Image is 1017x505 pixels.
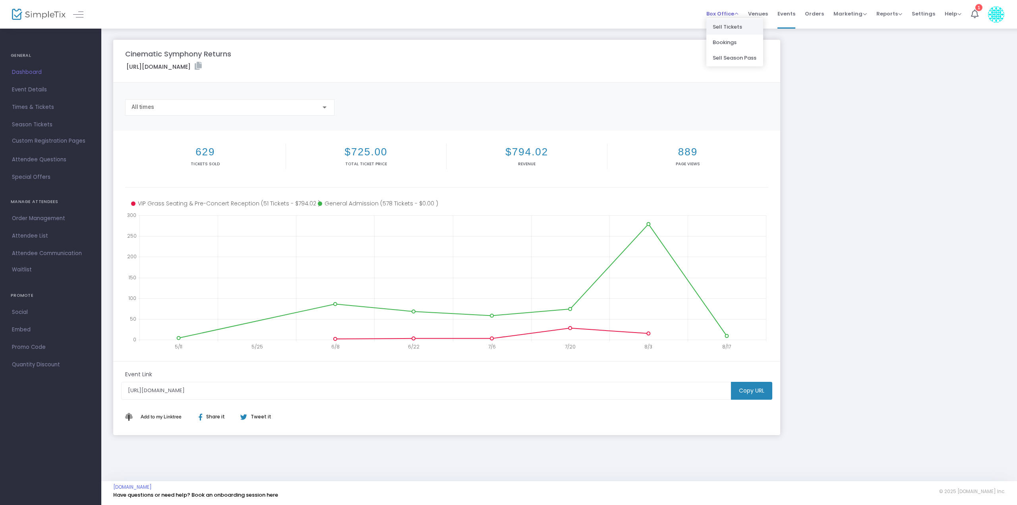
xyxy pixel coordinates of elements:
text: 50 [130,315,136,322]
text: 8/17 [722,343,731,350]
span: Settings [912,4,935,24]
text: 5/25 [251,343,263,350]
p: Total Ticket Price [288,161,445,167]
text: 150 [128,274,136,281]
text: 100 [128,294,136,301]
span: Help [945,10,961,17]
li: Sell Tickets [706,19,763,35]
text: 5/11 [175,343,182,350]
span: Event Details [12,85,89,95]
text: 300 [127,212,136,219]
text: 8/3 [644,343,652,350]
span: All times [131,104,154,110]
text: 7/6 [488,343,496,350]
h2: 889 [609,146,767,158]
p: Revenue [448,161,605,167]
span: Special Offers [12,172,89,182]
text: 0 [133,336,136,343]
a: [DOMAIN_NAME] [113,484,152,490]
h2: $725.00 [288,146,445,158]
span: Marketing [833,10,867,17]
div: Share it [191,413,240,420]
h2: $794.02 [448,146,605,158]
li: Sell Season Pass [706,50,763,66]
h4: GENERAL [11,48,91,64]
m-button: Copy URL [731,382,772,400]
m-panel-title: Cinematic Symphony Returns [125,48,231,59]
text: 7/20 [565,343,576,350]
span: Times & Tickets [12,102,89,112]
span: Order Management [12,213,89,224]
span: Promo Code [12,342,89,352]
label: [URL][DOMAIN_NAME] [126,62,202,71]
text: 200 [127,253,137,260]
text: 6/8 [331,343,340,350]
h2: 629 [127,146,284,158]
span: Add to my Linktree [141,414,182,420]
img: linktree [125,413,138,420]
p: Page Views [609,161,767,167]
a: Have questions or need help? Book an onboarding session here [113,491,278,499]
text: 250 [127,232,137,239]
span: Orders [805,4,824,24]
span: Season Tickets [12,120,89,130]
span: Venues [748,4,768,24]
span: Embed [12,325,89,335]
span: Attendee List [12,231,89,241]
span: Reports [876,10,902,17]
span: Attendee Questions [12,155,89,165]
div: Tweet it [232,413,275,420]
span: Attendee Communication [12,248,89,259]
span: Dashboard [12,67,89,77]
h4: MANAGE ATTENDEES [11,194,91,210]
span: Quantity Discount [12,360,89,370]
h4: PROMOTE [11,288,91,304]
span: © 2025 [DOMAIN_NAME] Inc. [939,488,1005,495]
span: Waitlist [12,266,32,274]
div: 1 [975,4,982,11]
text: 6/22 [408,343,420,350]
span: Social [12,307,89,317]
button: Add This to My Linktree [138,407,184,426]
li: Bookings [706,35,763,50]
span: Box Office [706,10,739,17]
p: Tickets sold [127,161,284,167]
span: Custom Registration Pages [12,137,85,145]
m-panel-subtitle: Event Link [125,370,152,379]
span: Events [777,4,795,24]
